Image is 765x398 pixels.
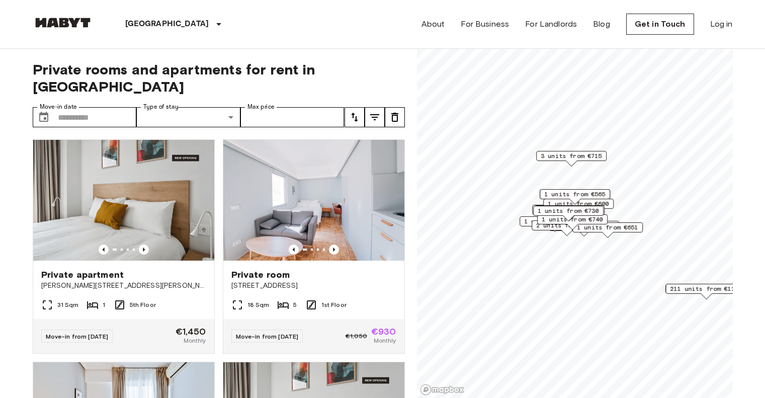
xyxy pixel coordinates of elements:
p: [GEOGRAPHIC_DATA] [125,18,209,30]
span: 3 units from €715 [541,151,602,161]
span: Private apartment [41,269,124,281]
button: tune [385,107,405,127]
a: Marketing picture of unit ES-15-032-001-05HPrevious imagePrevious imagePrivate room[STREET_ADDRES... [223,139,405,354]
div: Map marker [532,205,603,220]
label: Move-in date [40,103,77,111]
a: Get in Touch [626,14,694,35]
div: Map marker [534,205,605,221]
span: [PERSON_NAME][STREET_ADDRESS][PERSON_NAME][PERSON_NAME] [41,281,206,291]
span: Monthly [374,336,396,345]
div: Map marker [572,222,643,238]
div: Map marker [533,206,604,221]
span: Monthly [184,336,206,345]
span: 1 units from €651 [577,223,638,232]
div: Map marker [520,216,590,232]
span: 5 [293,300,297,309]
div: Map marker [665,284,746,299]
span: 1 units from €750 [524,217,585,226]
span: €1,450 [176,327,206,336]
span: Move-in from [DATE] [236,333,299,340]
button: Previous image [99,245,109,255]
label: Max price [247,103,275,111]
a: Marketing picture of unit ES-15-102-511-001Previous imagePrevious imagePrivate apartment[PERSON_N... [33,139,215,354]
button: Choose date [34,107,54,127]
span: 2 units from €500 [536,221,598,230]
div: Map marker [543,199,614,214]
img: Habyt [33,18,93,28]
a: Log in [710,18,733,30]
span: Private room [231,269,290,281]
span: Private rooms and apartments for rent in [GEOGRAPHIC_DATA] [33,61,405,95]
a: Blog [593,18,610,30]
button: Previous image [139,245,149,255]
button: Previous image [329,245,339,255]
span: 211 units from €1200 [670,284,742,293]
span: 18 Sqm [247,300,270,309]
div: Map marker [540,189,610,205]
span: [STREET_ADDRESS] [231,281,396,291]
span: 1st Floor [321,300,347,309]
button: tune [365,107,385,127]
span: 1 [103,300,105,309]
span: 1 units from €730 [538,206,599,215]
span: 31 Sqm [57,300,79,309]
div: Map marker [537,214,608,230]
span: 1 units from €785 [553,221,615,230]
a: About [421,18,445,30]
a: Mapbox logo [420,384,464,395]
button: tune [345,107,365,127]
a: For Business [461,18,509,30]
span: €1,050 [346,332,367,341]
span: Move-in from [DATE] [46,333,109,340]
div: Map marker [536,151,607,167]
div: Map marker [532,220,602,236]
img: Marketing picture of unit ES-15-032-001-05H [223,140,404,261]
span: 5th Floor [130,300,156,309]
span: 1 units from €565 [544,190,606,199]
img: Marketing picture of unit ES-15-102-511-001 [33,140,214,261]
div: Map marker [549,221,619,236]
span: €930 [371,327,396,336]
button: Previous image [289,245,299,255]
a: For Landlords [525,18,577,30]
label: Type of stay [143,103,179,111]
